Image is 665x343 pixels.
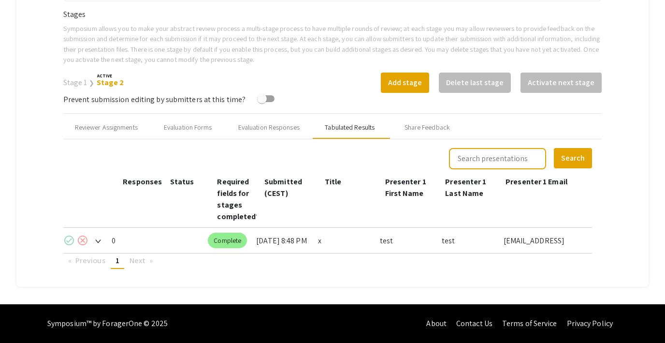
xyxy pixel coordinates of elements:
div: Share Feedback [405,122,450,133]
span: Presenter 1 Last Name [445,177,486,198]
mat-chip: Complete [208,233,247,248]
a: Stage 2 [97,77,124,88]
ul: Pagination [63,254,593,269]
img: Expand arrow [95,239,101,243]
span: Title [325,177,342,187]
div: [DATE] 8:48 PM [256,228,310,253]
a: Contact Us [456,318,492,328]
mat-icon: cancel [77,235,88,246]
span: Next [130,255,145,266]
span: Presenter 1 Email [506,177,567,187]
div: x [318,228,372,253]
span: Required fields for stages completed? [217,177,259,222]
div: Evaluation Forms [164,122,212,133]
iframe: Chat [7,299,41,336]
div: test [442,228,496,253]
span: 1 [116,255,119,266]
span: Prevent submission editing by submitters at this time? [63,94,246,104]
h6: Stages [63,10,602,19]
button: Delete last stage [439,73,511,93]
span: Submitted (CEST) [264,177,302,198]
span: ❯ [89,79,94,87]
div: Tabulated Results [325,122,375,133]
button: Search [554,148,592,168]
span: Presenter 1 First Name [385,177,426,198]
button: Add stage [381,73,429,93]
div: Evaluation Responses [238,122,300,133]
span: Status [170,177,194,187]
span: Previous [75,255,105,266]
span: Responses [123,177,162,187]
a: Privacy Policy [567,318,613,328]
div: Symposium™ by ForagerOne © 2025 [47,304,168,343]
input: Search presentations [449,148,546,169]
div: [EMAIL_ADDRESS][DOMAIN_NAME] [504,228,585,253]
div: 0 [112,228,152,253]
p: Symposium allows you to make your abstract review process a multi-stage process to have multiple ... [63,23,602,65]
mat-icon: check_circle [63,235,75,246]
button: Activate next stage [520,73,602,93]
a: Stage 1 [63,77,87,88]
div: Reviewer Assignments [75,122,138,133]
div: test [380,228,434,253]
a: About [426,318,447,328]
a: Terms of Service [502,318,557,328]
